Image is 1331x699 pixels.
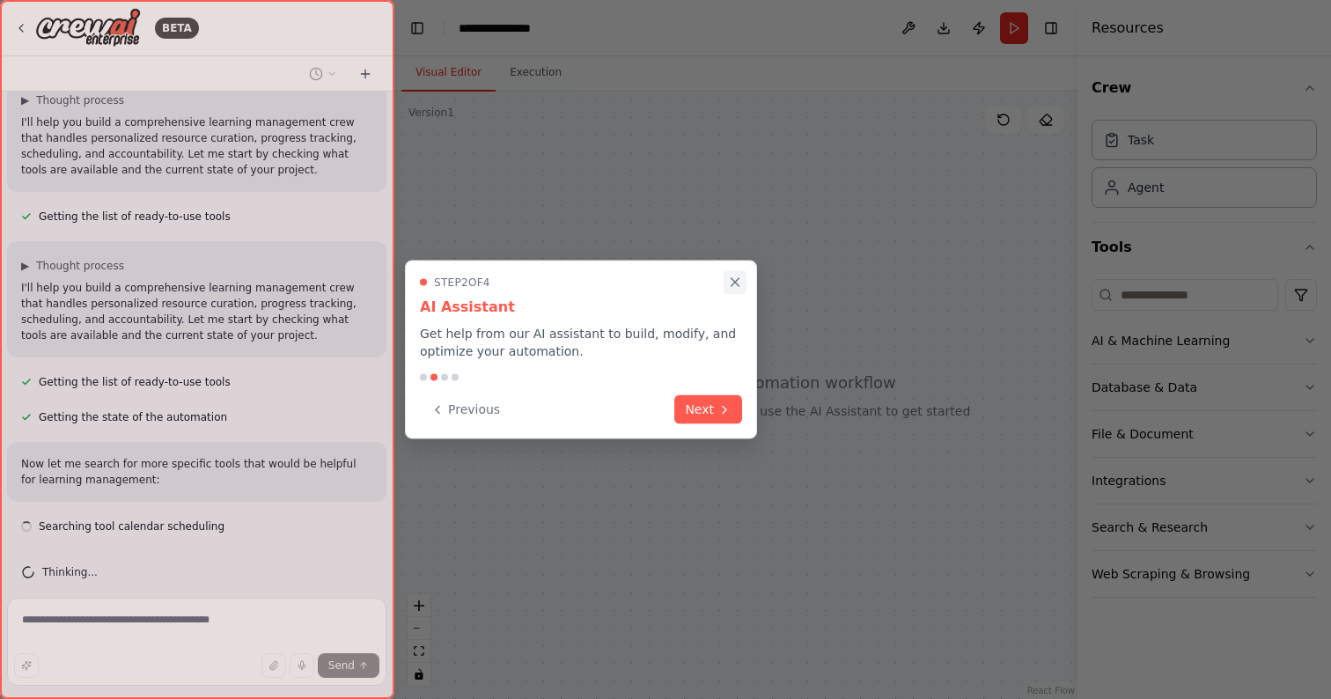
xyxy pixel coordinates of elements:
[434,276,490,290] span: Step 2 of 4
[405,16,430,40] button: Hide left sidebar
[420,297,742,318] h3: AI Assistant
[724,270,746,293] button: Close walkthrough
[420,395,511,424] button: Previous
[674,395,742,424] button: Next
[420,325,742,360] p: Get help from our AI assistant to build, modify, and optimize your automation.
